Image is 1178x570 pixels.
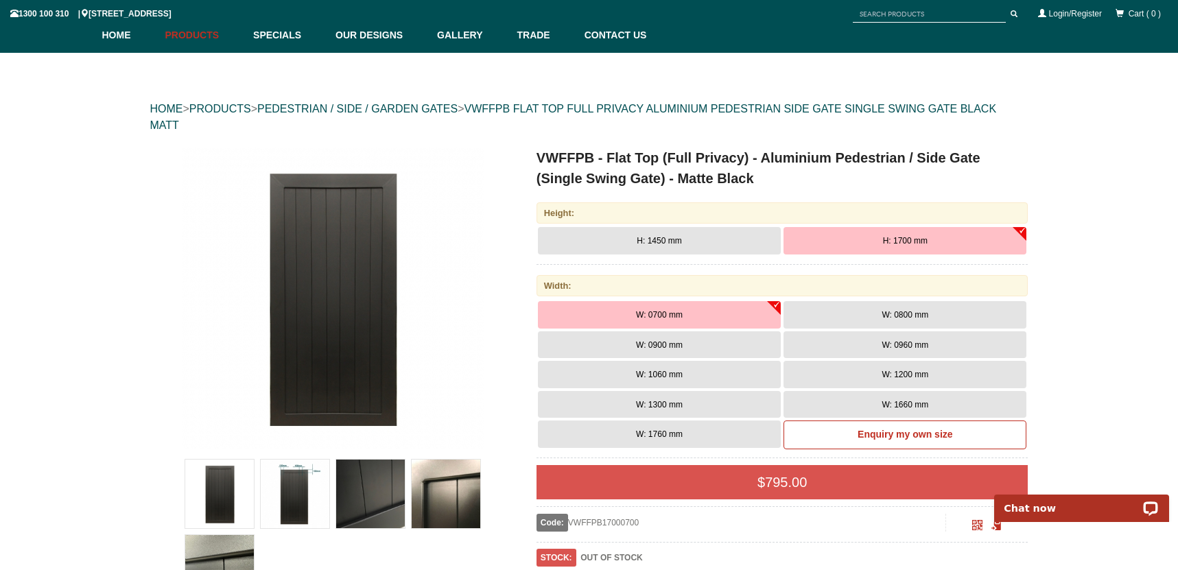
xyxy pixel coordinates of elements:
span: STOCK: [537,549,576,567]
span: H: 1450 mm [637,236,681,246]
img: VWFFPB - Flat Top (Full Privacy) - Aluminium Pedestrian / Side Gate (Single Swing Gate) - Matte B... [336,460,405,528]
span: W: 0800 mm [882,310,928,320]
div: $ [537,465,1028,499]
iframe: LiveChat chat widget [985,479,1178,522]
span: Code: [537,514,568,532]
b: Enquiry my own size [858,429,952,440]
button: W: 1060 mm [538,361,781,388]
a: HOME [150,103,183,115]
button: H: 1450 mm [538,227,781,254]
span: W: 1200 mm [882,370,928,379]
a: Products [158,18,247,53]
a: Home [102,18,158,53]
button: W: 1200 mm [784,361,1026,388]
button: W: 0960 mm [784,331,1026,359]
span: 1300 100 310 | [STREET_ADDRESS] [10,9,172,19]
a: Click to enlarge and scan to share. [972,522,982,532]
button: H: 1700 mm [784,227,1026,254]
span: Click to copy the URL [991,521,1002,531]
span: Cart ( 0 ) [1129,9,1161,19]
div: Height: [537,202,1028,224]
span: H: 1700 mm [883,236,928,246]
img: VWFFPB - Flat Top (Full Privacy) - Aluminium Pedestrian / Side Gate (Single Swing Gate) - Matte B... [412,460,480,528]
a: PEDESTRIAN / SIDE / GARDEN GATES [257,103,458,115]
input: SEARCH PRODUCTS [853,5,1006,23]
button: W: 1300 mm [538,391,781,418]
span: W: 1300 mm [636,400,683,409]
a: VWFFPB FLAT TOP FULL PRIVACY ALUMINIUM PEDESTRIAN SIDE GATE SINGLE SWING GATE BLACK MATT [150,103,997,131]
button: W: 0700 mm [538,301,781,329]
div: > > > [150,87,1028,147]
img: VWFFPB - Flat Top (Full Privacy) - Aluminium Pedestrian / Side Gate (Single Swing Gate) - Matte B... [182,147,484,449]
a: Login/Register [1049,9,1102,19]
a: Contact Us [578,18,647,53]
span: W: 1760 mm [636,429,683,439]
a: Our Designs [329,18,430,53]
span: W: 0960 mm [882,340,928,350]
a: Gallery [430,18,510,53]
span: W: 0900 mm [636,340,683,350]
span: W: 0700 mm [636,310,683,320]
img: VWFFPB - Flat Top (Full Privacy) - Aluminium Pedestrian / Side Gate (Single Swing Gate) - Matte B... [185,460,254,528]
a: VWFFPB - Flat Top (Full Privacy) - Aluminium Pedestrian / Side Gate (Single Swing Gate) - Matte B... [152,147,515,449]
span: W: 1660 mm [882,400,928,409]
button: W: 0800 mm [784,301,1026,329]
div: Width: [537,275,1028,296]
span: W: 1060 mm [636,370,683,379]
h1: VWFFPB - Flat Top (Full Privacy) - Aluminium Pedestrian / Side Gate (Single Swing Gate) - Matte B... [537,147,1028,189]
a: Enquiry my own size [784,420,1026,449]
span: 795.00 [765,475,807,490]
a: PRODUCTS [189,103,251,115]
b: OUT OF STOCK [580,553,642,562]
a: Specials [246,18,329,53]
div: VWFFPB17000700 [537,514,946,532]
a: Trade [510,18,577,53]
button: W: 1760 mm [538,420,781,448]
button: W: 0900 mm [538,331,781,359]
img: VWFFPB - Flat Top (Full Privacy) - Aluminium Pedestrian / Side Gate (Single Swing Gate) - Matte B... [261,460,329,528]
button: W: 1660 mm [784,391,1026,418]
